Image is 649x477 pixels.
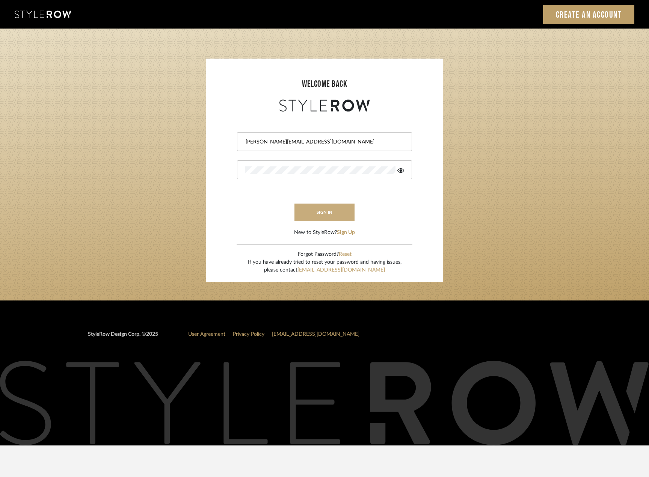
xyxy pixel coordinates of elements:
[294,229,355,237] div: New to StyleRow?
[233,332,264,337] a: Privacy Policy
[245,138,402,146] input: Email Address
[339,251,352,258] button: Reset
[272,332,359,337] a: [EMAIL_ADDRESS][DOMAIN_NAME]
[294,204,355,221] button: sign in
[337,229,355,237] button: Sign Up
[543,5,635,24] a: Create an Account
[248,251,401,258] div: Forgot Password?
[214,77,435,91] div: welcome back
[88,331,158,344] div: StyleRow Design Corp. ©2025
[248,258,401,274] div: If you have already tried to reset your password and having issues, please contact
[297,267,385,273] a: [EMAIL_ADDRESS][DOMAIN_NAME]
[188,332,225,337] a: User Agreement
